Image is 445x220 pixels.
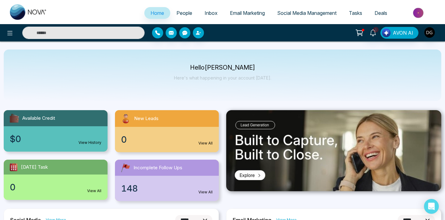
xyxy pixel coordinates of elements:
img: followUps.svg [120,162,131,173]
span: New Leads [134,115,159,122]
img: Nova CRM Logo [10,4,47,20]
span: People [176,10,192,16]
span: Social Media Management [277,10,337,16]
p: Here's what happening in your account [DATE]. [174,75,271,80]
span: Inbox [205,10,218,16]
span: 1 [373,27,379,32]
a: 1 [366,27,380,38]
a: Email Marketing [224,7,271,19]
a: Home [144,7,170,19]
button: AVON AI [380,27,418,39]
span: Email Marketing [230,10,265,16]
span: $0 [10,132,21,145]
a: New Leads0View All [111,110,222,152]
a: Social Media Management [271,7,343,19]
a: View History [78,140,101,145]
a: View All [87,188,101,194]
a: Inbox [198,7,224,19]
span: 0 [121,133,127,146]
img: todayTask.svg [9,162,19,172]
a: View All [198,189,213,195]
img: User Avatar [424,27,435,38]
div: Open Intercom Messenger [424,199,439,214]
span: 0 [10,181,15,194]
a: Tasks [343,7,368,19]
a: Incomplete Follow Ups148View All [111,160,222,201]
img: Lead Flow [382,28,391,37]
a: View All [198,140,213,146]
span: AVON AI [393,29,413,37]
img: newLeads.svg [120,113,132,124]
p: Hello [PERSON_NAME] [174,65,271,70]
img: Market-place.gif [396,6,441,20]
span: Deals [375,10,387,16]
img: . [226,110,441,191]
span: Tasks [349,10,362,16]
img: availableCredit.svg [9,113,20,124]
span: 148 [121,182,138,195]
span: Incomplete Follow Ups [133,164,182,171]
span: [DATE] Task [21,164,48,171]
a: People [170,7,198,19]
span: Home [150,10,164,16]
a: Deals [368,7,393,19]
span: Available Credit [22,115,55,122]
